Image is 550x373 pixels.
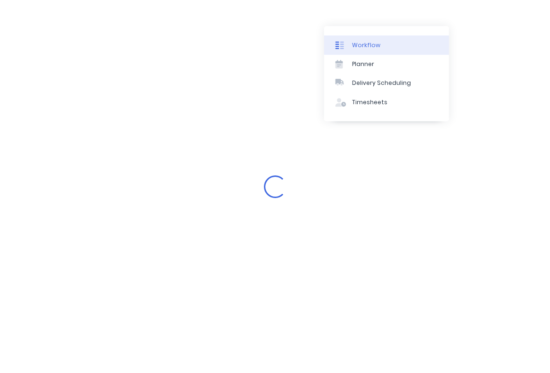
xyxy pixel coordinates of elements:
[352,79,411,88] div: Delivery Scheduling
[324,74,449,92] a: Delivery Scheduling
[324,36,449,55] a: Workflow
[352,60,374,68] div: Planner
[324,55,449,74] a: Planner
[352,41,380,50] div: Workflow
[324,93,449,112] a: Timesheets
[352,98,387,107] div: Timesheets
